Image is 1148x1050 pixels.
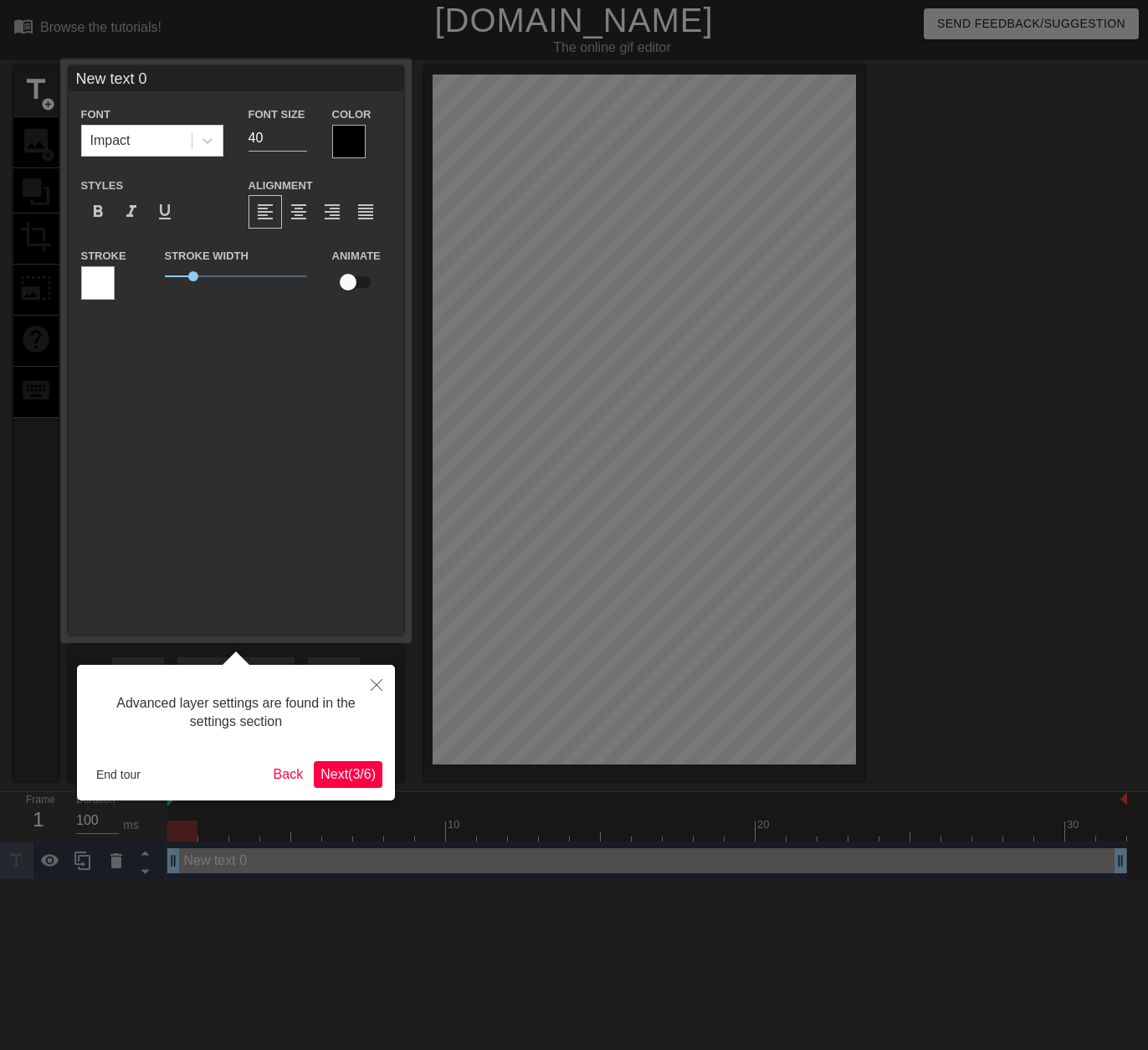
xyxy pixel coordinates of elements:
button: Back [267,761,310,788]
button: End tour [90,762,147,787]
div: Advanced layer settings are found in the settings section [90,677,382,749]
button: Next [314,761,382,788]
span: Next ( 3 / 6 ) [320,767,376,781]
button: Close [358,665,395,703]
